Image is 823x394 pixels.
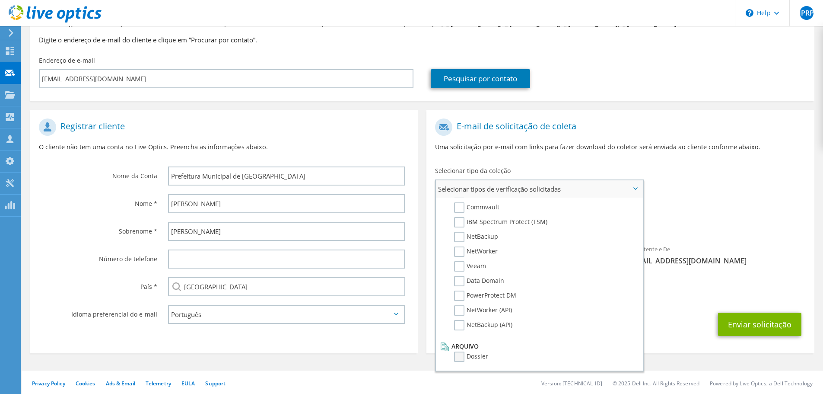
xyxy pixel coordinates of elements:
p: O cliente não tem uma conta no Live Optics. Preencha as informações abaixo. [39,142,409,152]
label: Selecionar tipo da coleção [435,167,511,175]
a: Privacy Policy [32,380,65,387]
button: Enviar solicitação [718,313,801,336]
label: NetWorker (API) [454,305,512,316]
svg: \n [746,9,753,17]
label: PowerProtect DM [454,291,516,301]
a: Telemetry [146,380,171,387]
li: Powered by Live Optics, a Dell Technology [710,380,813,387]
label: Número de telefone [39,250,157,263]
label: Commvault [454,202,499,213]
label: Data Domain [454,276,504,286]
h3: Digite o endereço de e-mail do cliente e clique em “Procurar por contato”. [39,35,806,45]
h1: Registrar cliente [39,119,405,136]
label: NetBackup [454,232,498,242]
label: Sobrenome * [39,222,157,236]
label: IBM Spectrum Protect (TSM) [454,217,547,227]
div: Coleções solicitadas [426,201,814,236]
label: Nome * [39,194,157,208]
p: Uma solicitação por e-mail com links para fazer download do coletor será enviada ao cliente confo... [435,142,805,152]
a: Ads & Email [106,380,135,387]
div: Para [426,240,620,270]
span: [EMAIL_ADDRESS][DOMAIN_NAME] [629,256,806,266]
li: Arquivo [438,341,639,352]
li: © 2025 Dell Inc. All Rights Reserved [613,380,699,387]
span: JPRP [800,6,813,20]
div: CC e Responder para [426,274,814,304]
span: Selecionar tipos de verificação solicitadas [436,180,643,198]
a: Cookies [76,380,95,387]
li: Version: [TECHNICAL_ID] [541,380,602,387]
a: Support [205,380,226,387]
label: Idioma preferencial do e-mail [39,305,157,319]
label: NetWorker [454,247,498,257]
a: Pesquisar por contato [431,69,530,88]
label: País * [39,277,157,291]
label: Nome da Conta [39,167,157,180]
label: Endereço de e-mail [39,56,95,65]
a: EULA [181,380,195,387]
label: Veeam [454,261,486,272]
h1: E-mail de solicitação de coleta [435,119,801,136]
div: Remetente e De [620,240,814,270]
label: Dossier [454,352,488,362]
label: NetBackup (API) [454,320,512,330]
